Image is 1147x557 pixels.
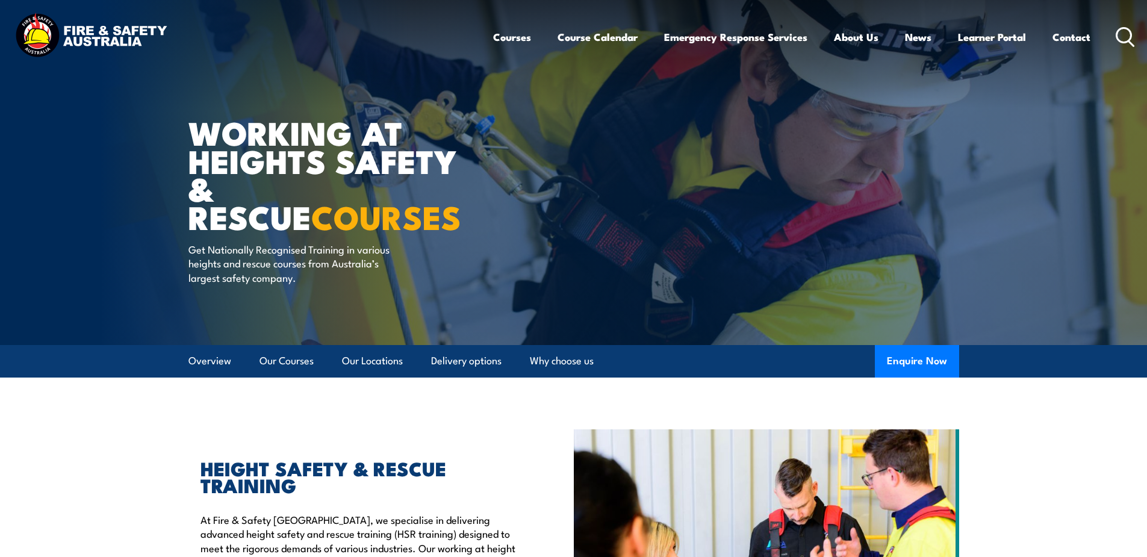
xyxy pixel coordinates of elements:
a: Overview [188,345,231,377]
h1: WORKING AT HEIGHTS SAFETY & RESCUE [188,118,486,231]
a: Delivery options [431,345,502,377]
a: Learner Portal [958,21,1026,53]
a: News [905,21,931,53]
a: Our Locations [342,345,403,377]
p: Get Nationally Recognised Training in various heights and rescue courses from Australia’s largest... [188,242,408,284]
a: About Us [834,21,878,53]
h2: HEIGHT SAFETY & RESCUE TRAINING [200,459,518,493]
a: Course Calendar [558,21,638,53]
a: Our Courses [260,345,314,377]
a: Contact [1052,21,1090,53]
button: Enquire Now [875,345,959,378]
a: Courses [493,21,531,53]
a: Why choose us [530,345,594,377]
a: Emergency Response Services [664,21,807,53]
strong: COURSES [311,191,461,241]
